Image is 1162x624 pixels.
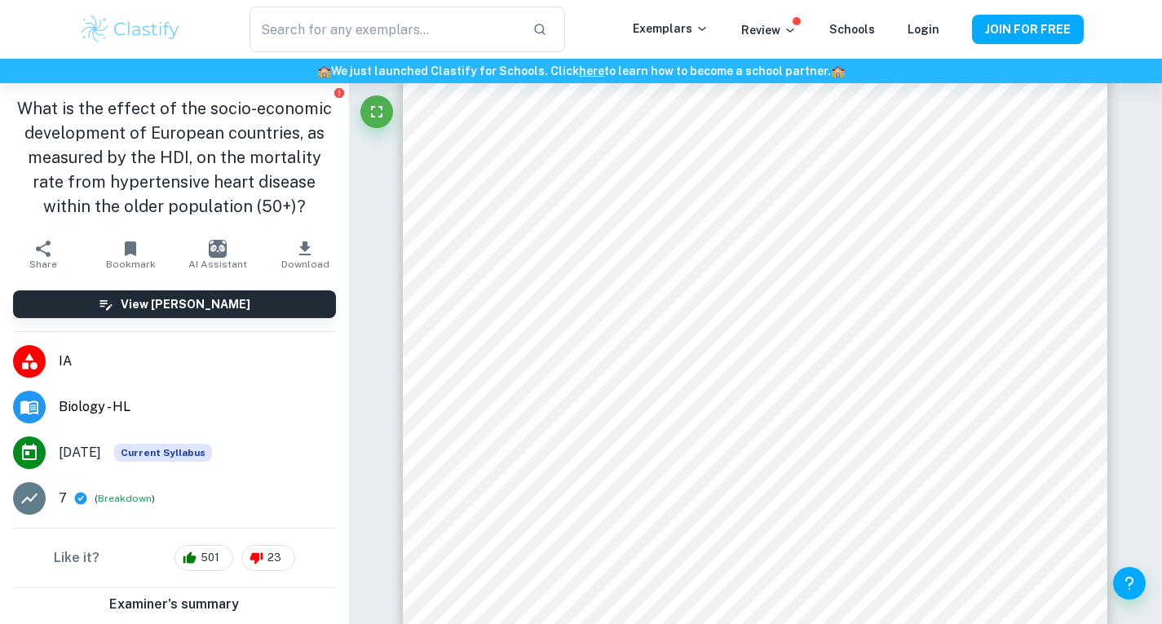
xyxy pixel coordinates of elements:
h6: We just launched Clastify for Schools. Click to learn how to become a school partner. [3,62,1159,80]
button: AI Assistant [175,232,262,277]
span: Current Syllabus [114,444,212,462]
button: Report issue [334,86,346,99]
img: AI Assistant [209,240,227,258]
p: 7 [59,489,67,508]
div: This exemplar is based on the current syllabus. Feel free to refer to it for inspiration/ideas wh... [114,444,212,462]
span: Download [281,259,329,270]
a: here [579,64,604,77]
span: ( ) [95,491,155,507]
p: Review [741,21,797,39]
button: Help and Feedback [1113,567,1146,600]
button: Download [262,232,349,277]
span: Bookmark [106,259,156,270]
h6: Examiner's summary [7,595,342,614]
div: 501 [175,545,233,571]
h6: View [PERSON_NAME] [121,295,250,313]
a: Schools [829,23,875,36]
button: Fullscreen [360,95,393,128]
button: View [PERSON_NAME] [13,290,336,318]
span: 🏫 [317,64,331,77]
span: [DATE] [59,443,101,462]
h1: What is the effect of the socio-economic development of European countries, as measured by the HD... [13,96,336,219]
span: 501 [192,550,228,566]
button: JOIN FOR FREE [972,15,1084,44]
span: Biology - HL [59,397,336,417]
span: IA [59,352,336,371]
p: Exemplars [633,20,709,38]
h6: Like it? [54,548,99,568]
a: Login [908,23,939,36]
span: AI Assistant [188,259,247,270]
button: Bookmark [87,232,175,277]
div: 23 [241,545,295,571]
input: Search for any exemplars... [250,7,519,52]
span: 🏫 [831,64,845,77]
span: 23 [258,550,290,566]
span: Share [29,259,57,270]
img: Clastify logo [79,13,183,46]
button: Breakdown [98,491,152,506]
